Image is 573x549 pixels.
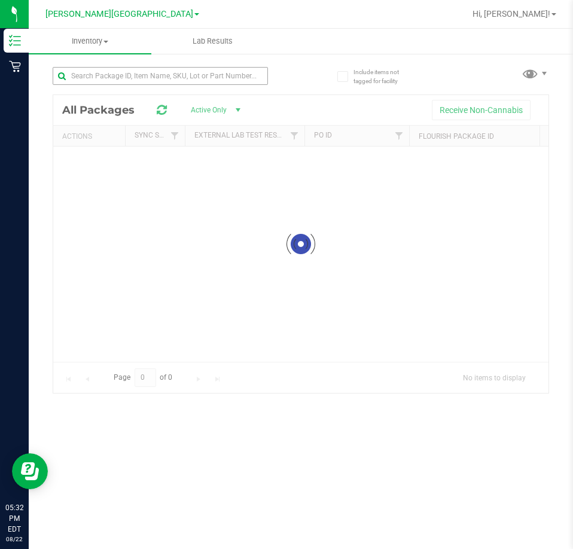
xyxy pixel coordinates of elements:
p: 08/22 [5,535,23,544]
span: Hi, [PERSON_NAME]! [473,9,550,19]
a: Lab Results [151,29,274,54]
a: Inventory [29,29,151,54]
inline-svg: Retail [9,60,21,72]
span: Lab Results [176,36,249,47]
span: [PERSON_NAME][GEOGRAPHIC_DATA] [45,9,193,19]
input: Search Package ID, Item Name, SKU, Lot or Part Number... [53,67,268,85]
inline-svg: Inventory [9,35,21,47]
iframe: Resource center [12,453,48,489]
p: 05:32 PM EDT [5,502,23,535]
span: Include items not tagged for facility [353,68,413,86]
span: Inventory [29,36,151,47]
